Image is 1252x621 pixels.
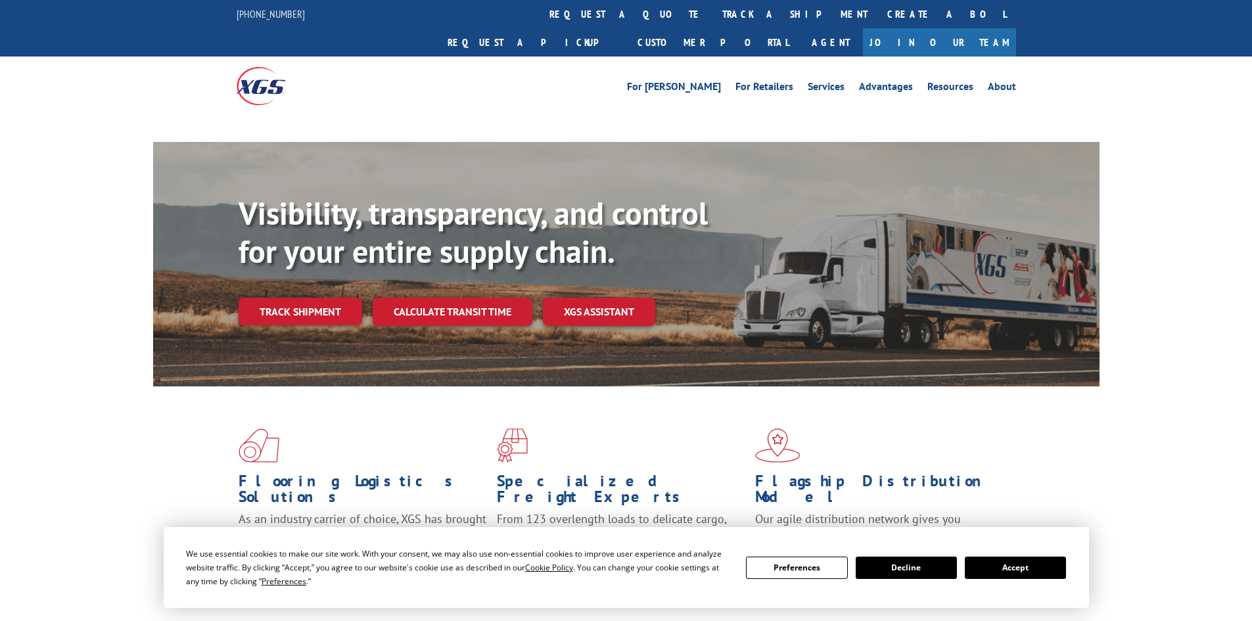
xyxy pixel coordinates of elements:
button: Decline [856,557,957,579]
b: Visibility, transparency, and control for your entire supply chain. [239,193,708,271]
a: XGS ASSISTANT [543,298,655,326]
h1: Flagship Distribution Model [755,473,1004,511]
a: Services [808,81,845,96]
a: Join Our Team [863,28,1016,57]
a: [PHONE_NUMBER] [237,7,305,20]
img: xgs-icon-total-supply-chain-intelligence-red [239,428,279,463]
div: We use essential cookies to make our site work. With your consent, we may also use non-essential ... [186,547,730,588]
p: From 123 overlength loads to delicate cargo, our experienced staff knows the best way to move you... [497,511,745,570]
span: Our agile distribution network gives you nationwide inventory management on demand. [755,511,997,542]
a: Request a pickup [438,28,628,57]
span: Cookie Policy [525,562,573,573]
a: About [988,81,1016,96]
button: Accept [965,557,1066,579]
span: As an industry carrier of choice, XGS has brought innovation and dedication to flooring logistics... [239,511,486,558]
a: Resources [927,81,973,96]
img: xgs-icon-focused-on-flooring-red [497,428,528,463]
div: Cookie Consent Prompt [164,527,1089,608]
h1: Flooring Logistics Solutions [239,473,487,511]
img: xgs-icon-flagship-distribution-model-red [755,428,800,463]
a: For [PERSON_NAME] [627,81,721,96]
h1: Specialized Freight Experts [497,473,745,511]
a: Track shipment [239,298,362,325]
a: Calculate transit time [373,298,532,326]
a: Agent [799,28,863,57]
a: Advantages [859,81,913,96]
a: Customer Portal [628,28,799,57]
a: For Retailers [735,81,793,96]
span: Preferences [262,576,306,587]
button: Preferences [746,557,847,579]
